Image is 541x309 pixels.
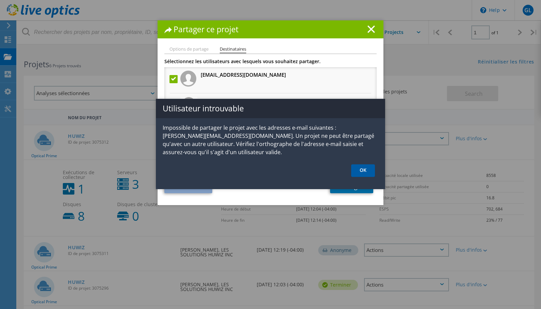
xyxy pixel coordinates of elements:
img: Logo [182,97,195,110]
a: OK [351,164,375,177]
h1: Partager ce projet [164,25,377,33]
li: Destinataires [220,47,246,54]
p: Impossible de partager le projet avec les adresses e-mail suivantes : [PERSON_NAME][EMAIL_ADDRESS... [156,124,385,156]
h1: Utilisateur introuvable [156,99,385,118]
h3: Sélectionnez les utilisateurs avec lesquels vous souhaitez partager. [164,59,377,64]
li: Options de partage [169,47,209,52]
h3: [EMAIL_ADDRESS][DOMAIN_NAME] [201,71,286,79]
h3: [EMAIL_ADDRESS][DOMAIN_NAME] [202,98,287,106]
img: user.png [180,71,196,87]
